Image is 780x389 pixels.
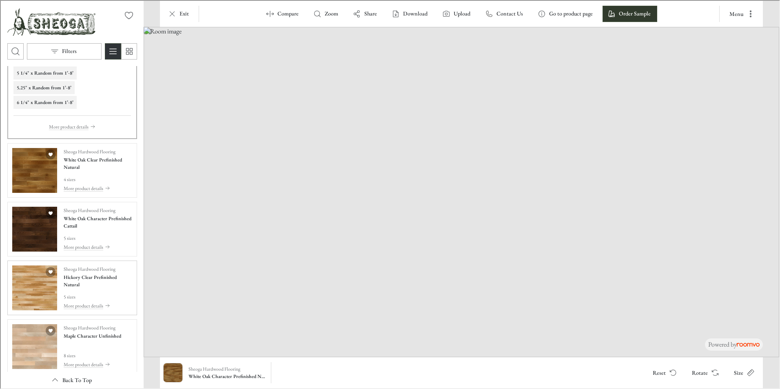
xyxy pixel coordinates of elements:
button: View size format 5 1/4" x Random from 1’-8’ [13,66,76,79]
h6: 5.25" x Random from 1’-8’ [16,83,71,91]
button: Add White Oak Character Prefinished Cattail to favorites [45,208,55,217]
p: 4 sizes [63,175,131,182]
button: Open size menu [727,364,759,380]
p: Sheoga Hardwood Flooring [188,365,239,372]
img: White Oak Character Prefinished Cattail. Link opens in a new window. [11,206,56,251]
button: Contact Us [479,5,529,21]
button: Add White Oak Clear Prefinished Natural to favorites [45,149,55,159]
button: Enter compare mode [260,5,304,21]
p: Sheoga Hardwood Flooring [63,265,115,272]
div: See Maple Character Unfinished in the room [7,318,136,373]
button: Order Sample [602,5,656,21]
p: 5 sizes [63,292,131,300]
button: Open search box [7,42,23,59]
button: Switch to simple view [120,42,136,59]
p: More product details [48,122,88,130]
p: Sheoga Hardwood Flooring [63,147,115,155]
p: 5 sizes [63,234,131,241]
button: More actions [722,5,759,21]
h6: 5 1/4" x Random from 1’-8’ [16,69,73,76]
button: More product details [63,242,131,251]
button: Exit [162,5,195,21]
button: Add Maple Character Unfinished to favorites [45,325,55,335]
img: roomvo_wordmark.svg [736,342,759,346]
button: More product details [63,359,120,368]
button: Go to product page [532,5,598,21]
h4: Hickory Clear Prefinished Natural [63,273,131,287]
div: See Hickory Clear Prefinished Natural in the room [7,260,136,314]
p: More product details [63,301,102,309]
p: Zoom [324,9,337,17]
button: More product details [63,183,131,192]
button: Upload a picture of your room [437,5,476,21]
p: Sheoga Hardwood Flooring [63,206,115,213]
div: See White Oak Clear Prefinished Natural in the room [7,142,136,197]
label: Upload [453,9,470,17]
p: Share [363,9,376,17]
button: Reset product [645,364,681,380]
button: More product details [63,301,131,309]
button: View size format 5.25" x Random from 1’-8’ [13,80,74,93]
button: Scroll back to the beginning [7,371,136,387]
p: More product details [63,243,102,250]
button: View size format 6 1/4" x Random from 1’-8’ [13,95,76,108]
h4: White Oak Clear Prefinished Natural [63,155,131,170]
p: Powered by [707,339,759,348]
button: More product details [48,122,95,130]
p: Contact Us [496,9,522,17]
div: See White Oak Character Prefinished Cattail in the room [7,201,136,256]
button: Add Hickory Clear Prefinished Natural to favorites [45,266,55,276]
p: 8 sizes [63,351,120,358]
img: Maple Character Unfinished. Link opens in a new window. [11,323,56,368]
button: Open the filters menu [26,42,101,59]
button: Zoom room image [308,5,344,21]
div: The visualizer is powered by Roomvo. [707,339,759,348]
img: White Oak Character Prefinished Natural [163,362,182,381]
p: Compare [277,9,298,17]
button: Download [386,5,433,21]
p: Filters [61,46,76,55]
p: Order Sample [618,9,650,17]
img: Hickory Clear Prefinished Natural. Link opens in a new window. [11,265,56,309]
h4: White Oak Character Prefinished Cattail [63,214,131,229]
h6: 6 1/4" x Random from 1’-8’ [16,98,73,105]
button: No favorites [120,7,136,23]
p: Go to product page [548,9,592,17]
p: Exit [179,9,188,17]
img: Logo representing Sheoga Hardwood Flooring. [7,7,95,36]
h6: White Oak Character Prefinished Natural [188,372,264,379]
p: More product details [63,184,102,191]
img: White Oak Clear Prefinished Natural. Link opens in a new window. [11,147,56,192]
a: Go to Sheoga Hardwood Flooring's website. [7,7,95,36]
button: Show details for White Oak Character Prefinished Natural [185,362,267,382]
p: Sheoga Hardwood Flooring [63,323,115,331]
h4: Maple Character Unfinished [63,332,120,339]
img: Room image [143,26,778,356]
button: Share [347,5,383,21]
p: Download [402,9,427,17]
p: More product details [63,360,102,367]
button: Switch to detail view [104,42,120,59]
div: Product List Mode Selector [104,42,136,59]
button: Rotate Surface [685,364,723,380]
